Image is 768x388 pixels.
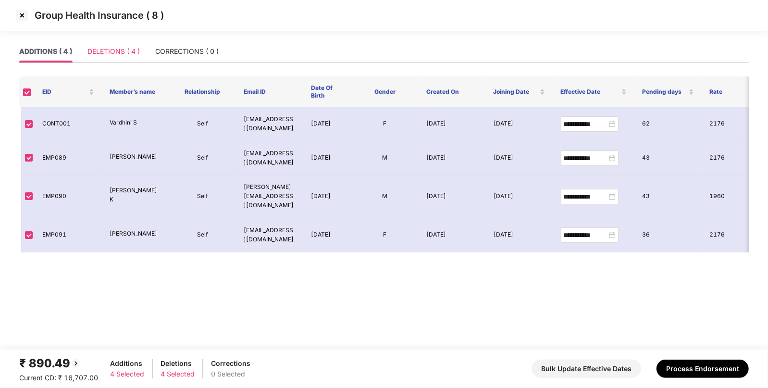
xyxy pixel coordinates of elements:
[19,46,72,57] div: ADDITIONS ( 4 )
[486,141,553,175] td: [DATE]
[110,229,161,238] p: [PERSON_NAME]
[635,175,702,218] td: 43
[486,76,553,107] th: Joining Date
[351,175,419,218] td: M
[102,76,169,107] th: Member’s name
[303,76,351,107] th: Date Of Birth
[486,175,553,218] td: [DATE]
[19,374,98,382] span: Current CD: ₹ 16,707.00
[560,88,619,96] span: Effective Date
[35,10,164,21] p: Group Health Insurance ( 8 )
[419,107,486,141] td: [DATE]
[110,118,161,127] p: Vardhini S
[19,354,98,373] div: ₹ 890.49
[169,107,236,141] td: Self
[634,76,702,107] th: Pending days
[161,358,195,369] div: Deletions
[642,88,687,96] span: Pending days
[494,88,538,96] span: Joining Date
[351,141,419,175] td: M
[236,218,303,252] td: [EMAIL_ADDRESS][DOMAIN_NAME]
[110,186,161,204] p: [PERSON_NAME] K
[635,141,702,175] td: 43
[110,358,144,369] div: Additions
[419,175,486,218] td: [DATE]
[657,360,749,378] button: Process Endorsement
[161,369,195,379] div: 4 Selected
[14,8,30,23] img: svg+xml;base64,PHN2ZyBpZD0iQ3Jvc3MtMzJ4MzIiIHhtbG5zPSJodHRwOi8vd3d3LnczLm9yZy8yMDAwL3N2ZyIgd2lkdG...
[169,141,236,175] td: Self
[236,141,303,175] td: [EMAIL_ADDRESS][DOMAIN_NAME]
[169,76,236,107] th: Relationship
[110,369,144,379] div: 4 Selected
[303,141,351,175] td: [DATE]
[87,46,140,57] div: DELETIONS ( 4 )
[419,76,486,107] th: Created On
[169,175,236,218] td: Self
[635,107,702,141] td: 62
[303,175,351,218] td: [DATE]
[486,107,553,141] td: [DATE]
[303,107,351,141] td: [DATE]
[236,76,303,107] th: Email ID
[236,107,303,141] td: [EMAIL_ADDRESS][DOMAIN_NAME]
[486,218,553,252] td: [DATE]
[236,175,303,218] td: [PERSON_NAME][EMAIL_ADDRESS][DOMAIN_NAME]
[635,218,702,252] td: 36
[553,76,634,107] th: Effective Date
[351,218,419,252] td: F
[169,218,236,252] td: Self
[35,175,102,218] td: EMP090
[419,141,486,175] td: [DATE]
[532,360,641,378] button: Bulk Update Effective Dates
[155,46,219,57] div: CORRECTIONS ( 0 )
[35,141,102,175] td: EMP089
[35,107,102,141] td: CONT001
[70,358,82,369] img: svg+xml;base64,PHN2ZyBpZD0iQmFjay0yMHgyMCIgeG1sbnM9Imh0dHA6Ly93d3cudzMub3JnLzIwMDAvc3ZnIiB3aWR0aD...
[42,88,87,96] span: EID
[351,107,419,141] td: F
[35,218,102,252] td: EMP091
[351,76,419,107] th: Gender
[35,76,102,107] th: EID
[211,358,250,369] div: Corrections
[419,218,486,252] td: [DATE]
[110,152,161,162] p: [PERSON_NAME]
[303,218,351,252] td: [DATE]
[211,369,250,379] div: 0 Selected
